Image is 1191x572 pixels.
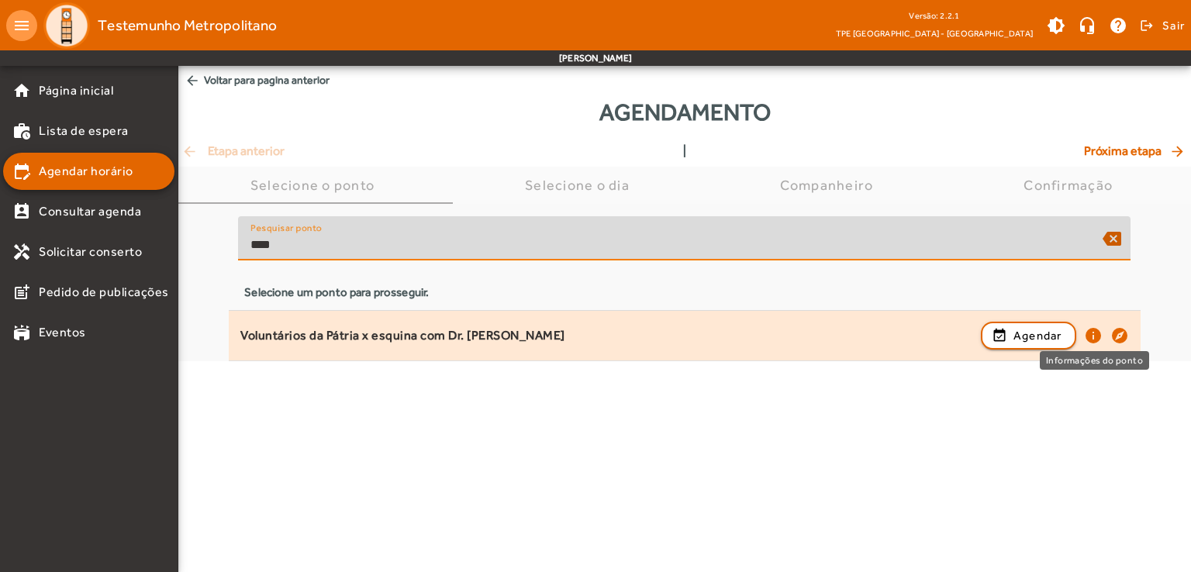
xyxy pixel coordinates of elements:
[39,283,169,302] span: Pedido de publicações
[981,322,1076,350] button: Agendar
[178,66,1191,95] span: Voltar para pagina anterior
[1013,326,1062,345] span: Agendar
[12,162,31,181] mat-icon: edit_calendar
[525,177,636,193] div: Selecione o dia
[6,10,37,41] mat-icon: menu
[39,202,141,221] span: Consultar agenda
[185,73,200,88] mat-icon: arrow_back
[39,122,129,140] span: Lista de espera
[39,323,86,342] span: Eventos
[1024,177,1119,193] div: Confirmação
[1137,14,1185,37] button: Sair
[12,283,31,302] mat-icon: post_add
[12,81,31,100] mat-icon: home
[1084,142,1188,160] span: Próxima etapa
[1040,351,1149,370] div: Informações do ponto
[39,81,113,100] span: Página inicial
[1162,13,1185,38] span: Sair
[12,243,31,261] mat-icon: handyman
[39,243,142,261] span: Solicitar conserto
[1169,143,1188,159] mat-icon: arrow_forward
[780,177,880,193] div: Companheiro
[250,222,322,233] mat-label: Pesquisar ponto
[12,323,31,342] mat-icon: stadium
[1110,326,1129,345] mat-icon: explore
[240,328,973,344] div: Voluntários da Pátria x esquina com Dr. [PERSON_NAME]
[683,142,686,160] span: |
[836,6,1033,26] div: Versão: 2.2.1
[39,162,133,181] span: Agendar horário
[12,122,31,140] mat-icon: work_history
[37,2,277,49] a: Testemunho Metropolitano
[12,202,31,221] mat-icon: perm_contact_calendar
[244,284,1124,301] div: Selecione um ponto para prosseguir.
[1094,220,1131,257] mat-icon: backspace
[43,2,90,49] img: Logo TPE
[98,13,277,38] span: Testemunho Metropolitano
[599,95,771,129] span: Agendamento
[250,177,381,193] div: Selecione o ponto
[1084,326,1103,345] mat-icon: info
[836,26,1033,41] span: TPE [GEOGRAPHIC_DATA] - [GEOGRAPHIC_DATA]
